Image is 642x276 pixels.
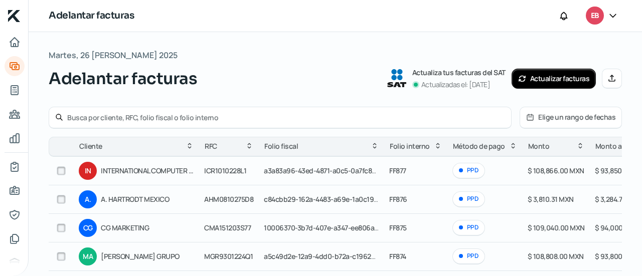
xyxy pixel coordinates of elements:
[5,128,25,148] a: Mis finanzas
[79,140,102,152] span: Cliente
[528,251,584,261] span: $ 108,808.00 MXN
[101,250,194,262] span: [PERSON_NAME] GRUPO
[528,140,550,152] span: Monto
[5,104,25,124] a: Pago a proveedores
[79,162,97,180] div: IN
[5,181,25,201] a: Información general
[5,157,25,177] a: Mi contrato
[49,9,134,23] h1: Adelantar facturas
[204,166,246,175] span: ICR1010228L1
[5,32,25,52] a: Inicio
[204,194,253,204] span: AHM0810275D8
[452,220,485,235] div: PPD
[452,248,485,264] div: PPD
[101,165,194,177] span: INTERNATIONAL COMPUTER ROOM EXPERTS ASSOCIATION INSTITUTE
[101,222,194,234] span: CG MARKETING
[49,67,197,91] span: Adelantar facturas
[264,194,397,204] span: c84cbb29-162a-4483-a69e-1a0c193cc2bd
[390,140,430,152] span: Folio interno
[595,194,642,204] span: $ 3,284.75 MXN
[205,140,217,152] span: RFC
[204,251,253,261] span: MGR9301224Q1
[421,79,491,91] p: Actualizadas el: [DATE]
[5,229,25,249] a: Documentos
[528,223,585,232] span: $ 109,040.00 MXN
[387,69,406,87] img: SAT logo
[389,166,406,175] span: FF877
[389,223,407,232] span: FF875
[528,194,574,204] span: $ 3,810.31 MXN
[264,223,396,232] span: 10006370-3b7d-407e-a347-ee806af8863c
[49,48,178,63] span: Martes, 26 [PERSON_NAME] 2025
[204,223,251,232] span: CMA151203S77
[528,166,584,175] span: $ 108,866.00 MXN
[5,80,25,100] a: Tus créditos
[5,253,25,273] a: Buró de crédito
[452,163,485,178] div: PPD
[453,140,505,152] span: Método de pago
[389,194,407,204] span: FF876
[67,113,505,122] input: Busca por cliente, RFC, folio fiscal o folio interno
[412,67,506,79] p: Actualiza tus facturas del SAT
[5,56,25,76] a: Adelantar facturas
[101,193,194,205] span: A. HARTRODT MEXICO
[264,166,395,175] span: a3a83a96-43ed-4871-a0c5-0a7fc89ecce8
[79,247,97,265] div: MA
[452,191,485,207] div: PPD
[79,190,97,208] div: A.
[264,140,298,152] span: Folio fiscal
[264,251,396,261] span: a5c49d2e-12a9-4dd0-b72a-c19620131352
[591,10,599,22] span: EB
[5,205,25,225] a: Representantes
[520,107,621,128] button: Elige un rango de fechas
[389,251,406,261] span: FF874
[79,219,97,237] div: CG
[512,69,596,89] button: Actualizar facturas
